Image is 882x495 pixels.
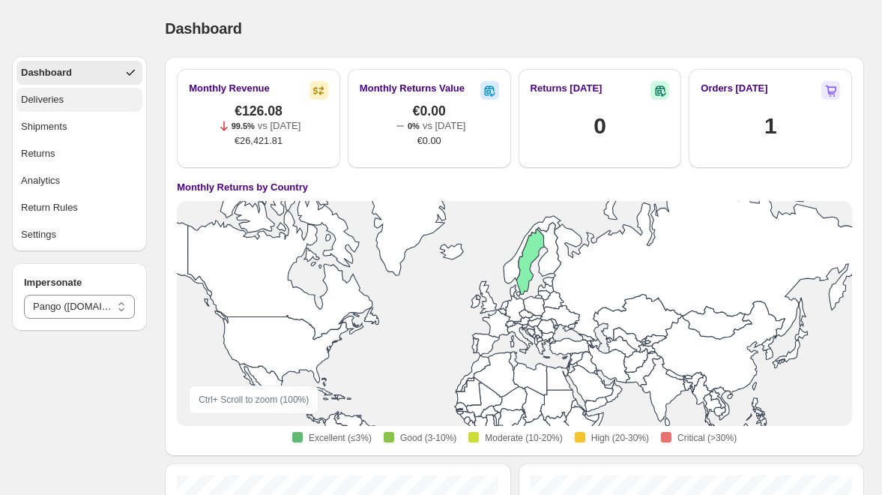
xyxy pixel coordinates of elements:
span: €0.00 [417,133,441,148]
h4: Monthly Returns by Country [177,180,308,195]
span: Critical (>30%) [677,432,737,444]
div: Shipments [21,119,67,134]
span: Good (3-10%) [400,432,456,444]
h1: 1 [764,111,776,141]
button: Settings [16,223,142,247]
span: High (20-30%) [591,432,649,444]
span: Moderate (10-20%) [485,432,562,444]
span: €0.00 [413,103,446,118]
button: Dashboard [16,61,142,85]
button: Return Rules [16,196,142,220]
div: Deliveries [21,92,64,107]
button: Analytics [16,169,142,193]
p: vs [DATE] [423,118,466,133]
button: Deliveries [16,88,142,112]
div: Dashboard [21,65,72,80]
div: Analytics [21,173,60,188]
h2: Returns [DATE] [531,81,602,96]
h4: Impersonate [24,275,135,290]
span: 99.5% [232,121,255,130]
div: Return Rules [21,200,78,215]
span: 0% [408,121,420,130]
button: Shipments [16,115,142,139]
span: €126.08 [235,103,283,118]
div: Settings [21,227,56,242]
button: Returns [16,142,142,166]
span: Dashboard [165,20,242,37]
h1: 0 [593,111,605,141]
p: vs [DATE] [258,118,301,133]
h2: Monthly Returns Value [360,81,465,96]
span: €26,421.81 [235,133,283,148]
h2: Orders [DATE] [701,81,767,96]
h2: Monthly Revenue [189,81,270,96]
span: Excellent (≤3%) [309,432,372,444]
div: Ctrl + Scroll to zoom ( 100 %) [189,385,318,414]
div: Returns [21,146,55,161]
